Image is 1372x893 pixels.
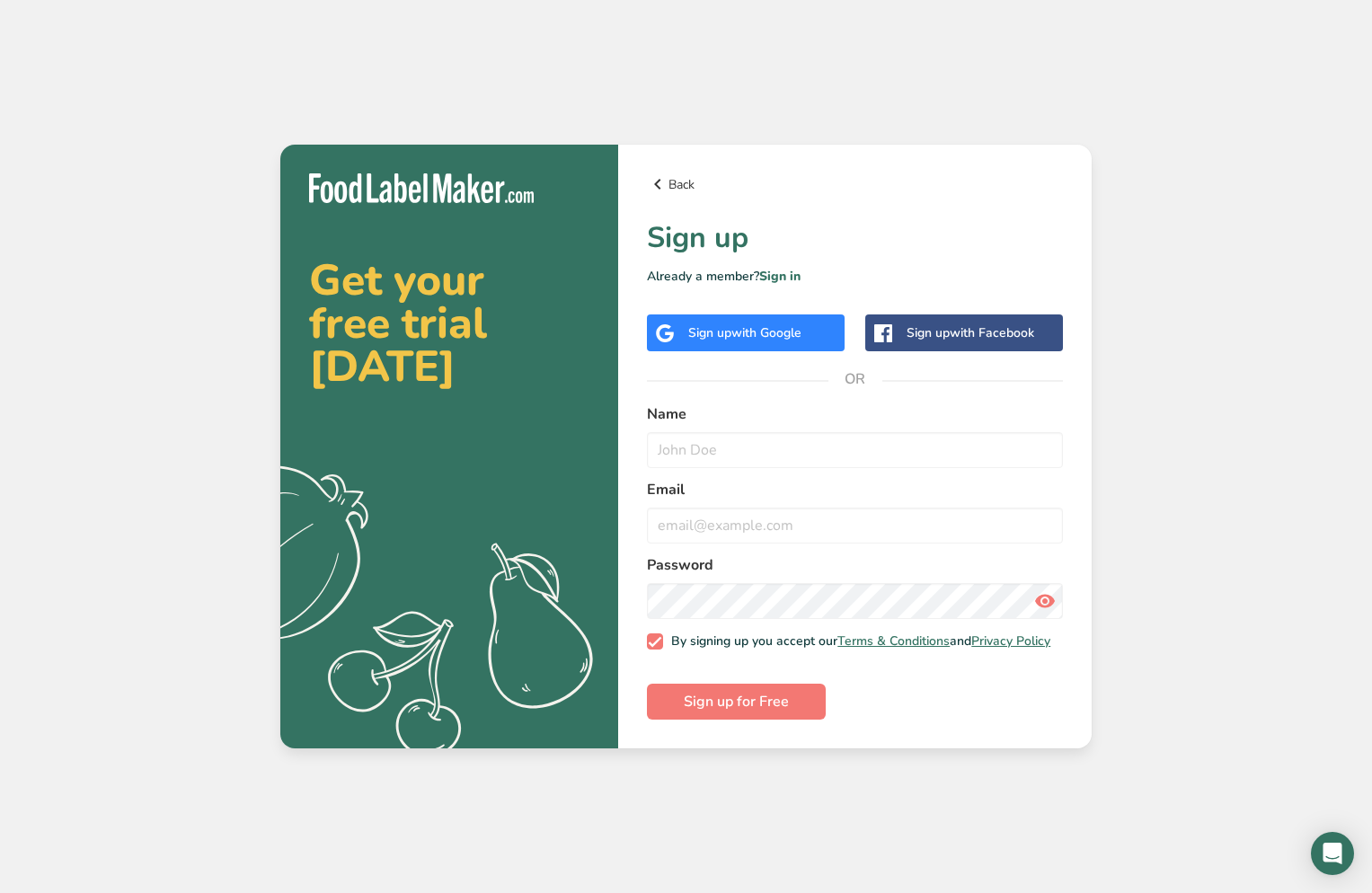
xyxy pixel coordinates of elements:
[688,323,801,342] div: Sign up
[684,691,789,712] span: Sign up for Free
[971,632,1050,650] a: Privacy Policy
[663,633,1051,650] span: By signing up you accept our and
[647,403,1063,425] label: Name
[309,259,589,388] h2: Get your free trial [DATE]
[731,324,801,341] span: with Google
[309,173,534,203] img: Food Label Maker
[647,684,826,720] button: Sign up for Free
[950,324,1034,341] span: with Facebook
[828,352,882,406] span: OR
[647,432,1063,468] input: John Doe
[837,632,950,650] a: Terms & Conditions
[647,479,1063,500] label: Email
[1311,832,1354,875] div: Open Intercom Messenger
[907,323,1034,342] div: Sign up
[759,268,801,285] a: Sign in
[647,267,1063,286] p: Already a member?
[647,173,1063,195] a: Back
[647,508,1063,544] input: email@example.com
[647,217,1063,260] h1: Sign up
[647,554,1063,576] label: Password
